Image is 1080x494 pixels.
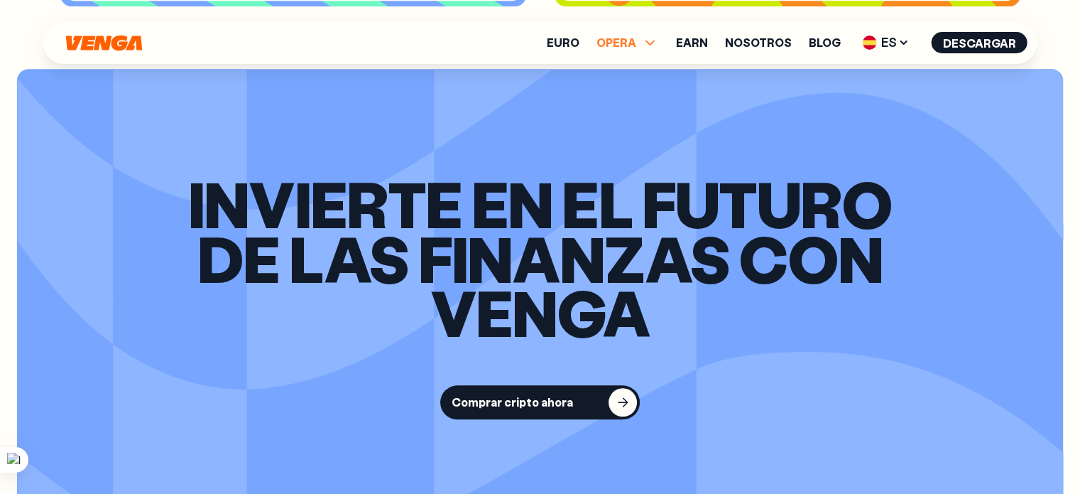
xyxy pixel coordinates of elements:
a: Blog [809,37,841,48]
a: Euro [547,37,579,48]
div: Invierte en el futuro de las finanzas con Venga [150,176,931,340]
button: Descargar [932,32,1027,53]
span: OPERA [596,34,659,51]
a: Nosotros [725,37,792,48]
svg: Inicio [65,35,144,51]
a: Earn [676,37,708,48]
img: flag-es [863,36,877,50]
div: Comprar cripto ahora [452,397,573,408]
span: OPERA [596,37,636,48]
button: Comprar cripto ahora [440,385,640,419]
span: ES [858,31,915,54]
